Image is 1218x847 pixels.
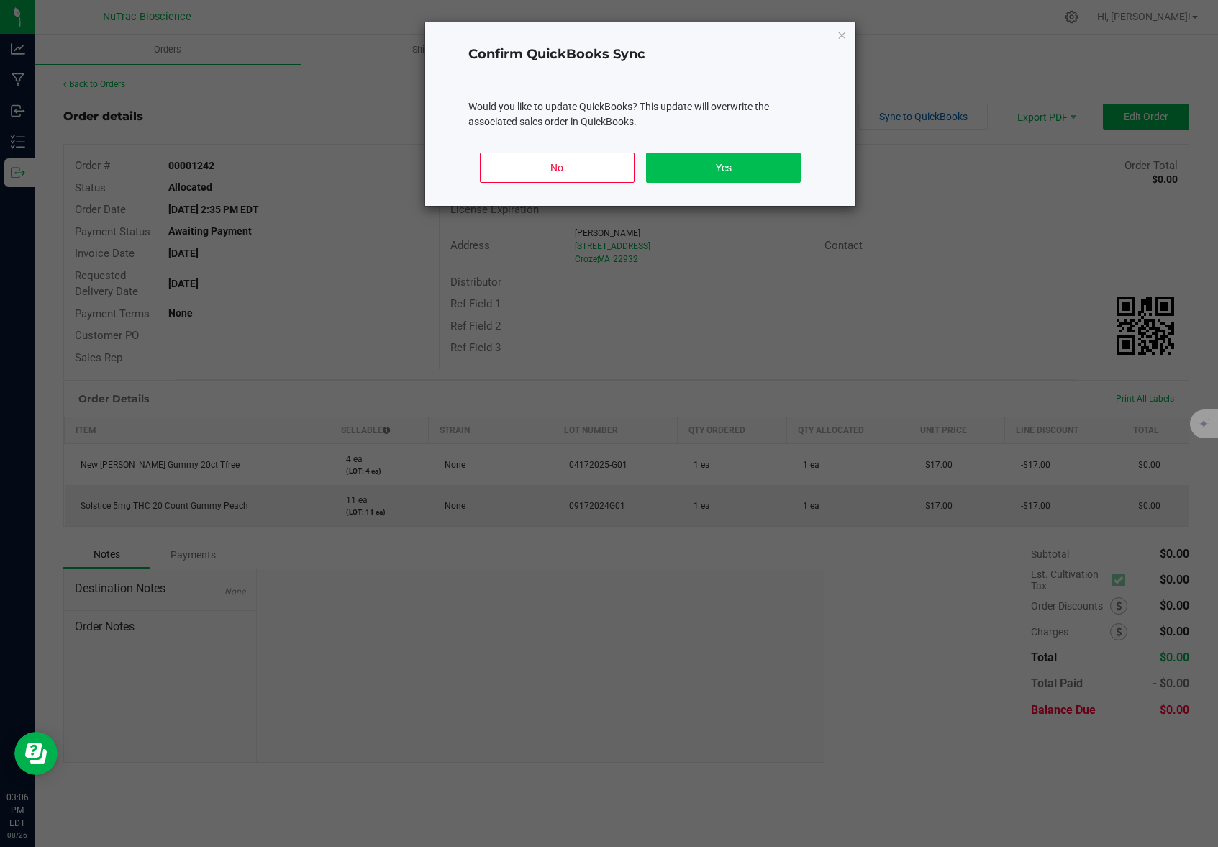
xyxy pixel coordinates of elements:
button: Close [837,26,847,43]
button: No [480,153,635,183]
iframe: Resource center [14,732,58,775]
h4: Confirm QuickBooks Sync [468,45,812,64]
div: Would you like to update QuickBooks? This update will overwrite the associated sales order in Qui... [468,99,812,130]
button: Yes [646,153,801,183]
